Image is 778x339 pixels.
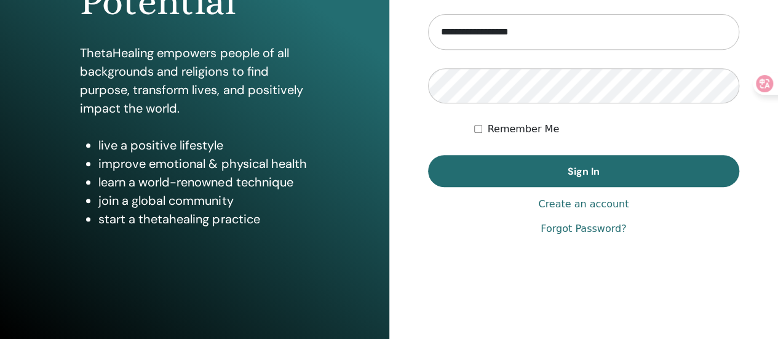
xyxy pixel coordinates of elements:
a: Forgot Password? [541,221,626,236]
li: learn a world-renowned technique [98,173,309,191]
button: Sign In [428,155,740,187]
span: Sign In [568,165,600,178]
a: Create an account [538,197,629,212]
li: improve emotional & physical health [98,154,309,173]
label: Remember Me [487,122,559,137]
li: start a thetahealing practice [98,210,309,228]
li: join a global community [98,191,309,210]
div: Keep me authenticated indefinitely or until I manually logout [474,122,739,137]
p: ThetaHealing empowers people of all backgrounds and religions to find purpose, transform lives, a... [80,44,309,118]
li: live a positive lifestyle [98,136,309,154]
